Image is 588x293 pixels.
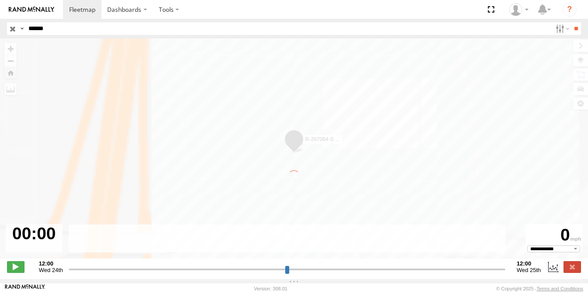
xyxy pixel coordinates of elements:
[496,286,583,291] div: © Copyright 2025 -
[527,225,581,245] div: 0
[18,22,25,35] label: Search Query
[5,284,45,293] a: Visit our Website
[254,286,287,291] div: Version: 308.01
[39,267,63,273] span: Wed 24th
[517,260,541,267] strong: 12:00
[9,7,54,13] img: rand-logo.svg
[552,22,571,35] label: Search Filter Options
[537,286,583,291] a: Terms and Conditions
[7,261,24,272] label: Play/Stop
[563,261,581,272] label: Close
[39,260,63,267] strong: 12:00
[506,3,532,16] div: Craig Maywhort
[563,3,577,17] i: ?
[517,267,541,273] span: Wed 25th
